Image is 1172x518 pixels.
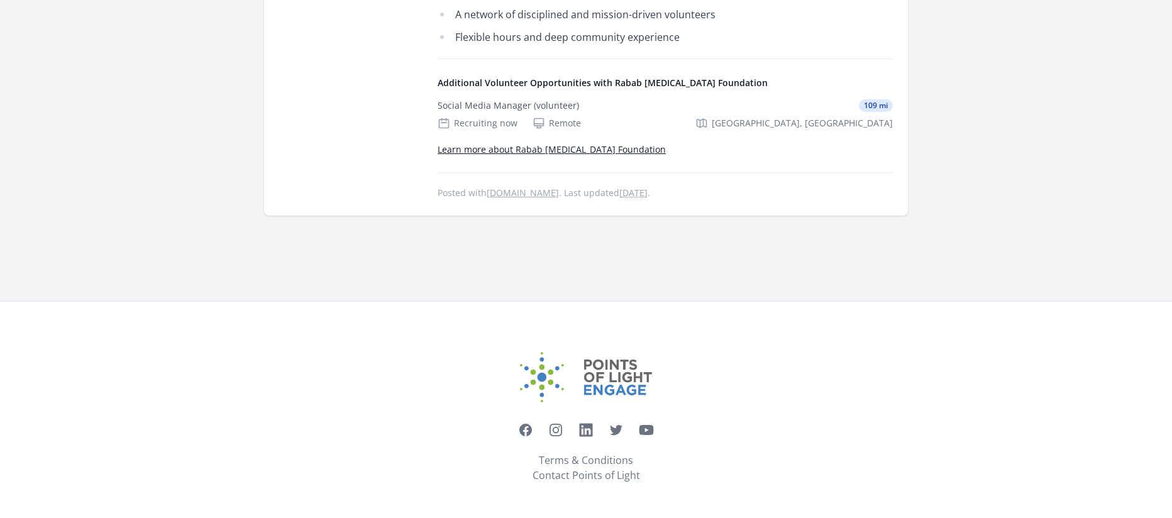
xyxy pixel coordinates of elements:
a: Contact Points of Light [533,468,640,483]
li: A network of disciplined and mission-driven volunteers [438,6,805,23]
abbr: Wed, May 28, 2025 4:43 PM [619,187,648,199]
a: Learn more about Rabab [MEDICAL_DATA] Foundation [438,143,666,155]
li: Flexible hours and deep community experience [438,28,805,46]
a: Terms & Conditions [539,453,633,468]
span: [GEOGRAPHIC_DATA], [GEOGRAPHIC_DATA] [712,117,893,129]
div: Recruiting now [438,117,517,129]
h4: Additional Volunteer Opportunities with Rabab [MEDICAL_DATA] Foundation [438,77,893,89]
p: Posted with . Last updated . [438,188,893,198]
div: Remote [533,117,581,129]
a: Social Media Manager (volunteer) 109 mi Recruiting now Remote [GEOGRAPHIC_DATA], [GEOGRAPHIC_DATA] [433,89,898,140]
span: 109 mi [859,99,893,112]
div: Social Media Manager (volunteer) [438,99,579,112]
a: [DOMAIN_NAME] [487,187,559,199]
img: Points of Light Engage [520,352,652,402]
